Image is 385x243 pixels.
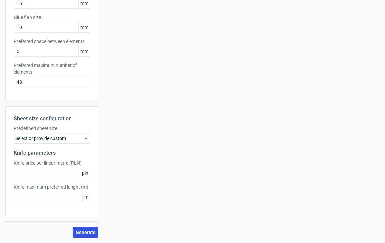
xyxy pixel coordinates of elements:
[14,133,90,144] div: Select or provide custom
[82,192,90,202] span: m
[14,160,90,166] label: Knife price per linear metre (PLN)
[14,62,90,75] label: Preferred maximum number of elements
[14,184,90,190] label: Knife maximum preferred lenght (m)
[14,149,90,157] h2: Knife parameters
[76,230,96,235] span: Generate
[78,22,90,32] span: mm
[14,115,90,122] h2: Sheet size configuration
[14,14,90,21] label: Glue flap size
[14,125,90,132] label: Predefined sheet size
[73,227,98,238] button: Generate
[14,38,90,45] label: Preferred space between elements
[78,46,90,56] span: mm
[80,168,90,178] span: pln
